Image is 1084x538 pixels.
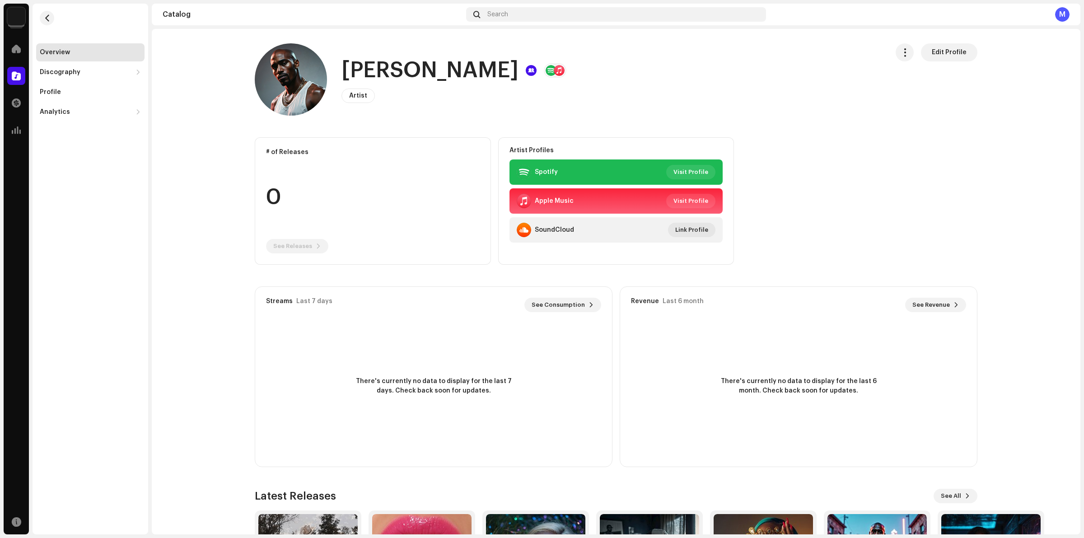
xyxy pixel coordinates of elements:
[509,147,554,154] strong: Artist Profiles
[666,194,715,208] button: Visit Profile
[631,298,659,305] div: Revenue
[7,7,25,25] img: 190830b2-3b53-4b0d-992c-d3620458de1d
[912,296,950,314] span: See Revenue
[36,63,145,81] re-m-nav-dropdown: Discography
[524,298,601,312] button: See Consumption
[36,43,145,61] re-m-nav-item: Overview
[663,298,704,305] div: Last 6 month
[36,83,145,101] re-m-nav-item: Profile
[296,298,332,305] div: Last 7 days
[673,192,708,210] span: Visit Profile
[40,108,70,116] div: Analytics
[934,489,977,503] button: See All
[487,11,508,18] span: Search
[535,197,574,205] div: Apple Music
[535,226,574,234] div: SoundCloud
[921,43,977,61] button: Edit Profile
[341,56,519,85] h1: [PERSON_NAME]
[666,165,715,179] button: Visit Profile
[255,43,327,116] img: 182b6c19-94ca-4835-adcc-d15c0f195c71
[717,377,880,396] span: There's currently no data to display for the last 6 month. Check back soon for updates.
[941,487,961,505] span: See All
[40,89,61,96] div: Profile
[266,298,293,305] div: Streams
[673,163,708,181] span: Visit Profile
[163,11,463,18] div: Catalog
[255,137,491,265] re-o-card-data: # of Releases
[40,69,80,76] div: Discography
[349,93,367,99] span: Artist
[532,296,585,314] span: See Consumption
[668,223,715,237] button: Link Profile
[535,168,558,176] div: Spotify
[255,489,336,503] h3: Latest Releases
[905,298,966,312] button: See Revenue
[36,103,145,121] re-m-nav-dropdown: Analytics
[1055,7,1070,22] div: M
[40,49,70,56] div: Overview
[932,43,967,61] span: Edit Profile
[675,221,708,239] span: Link Profile
[352,377,515,396] span: There's currently no data to display for the last 7 days. Check back soon for updates.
